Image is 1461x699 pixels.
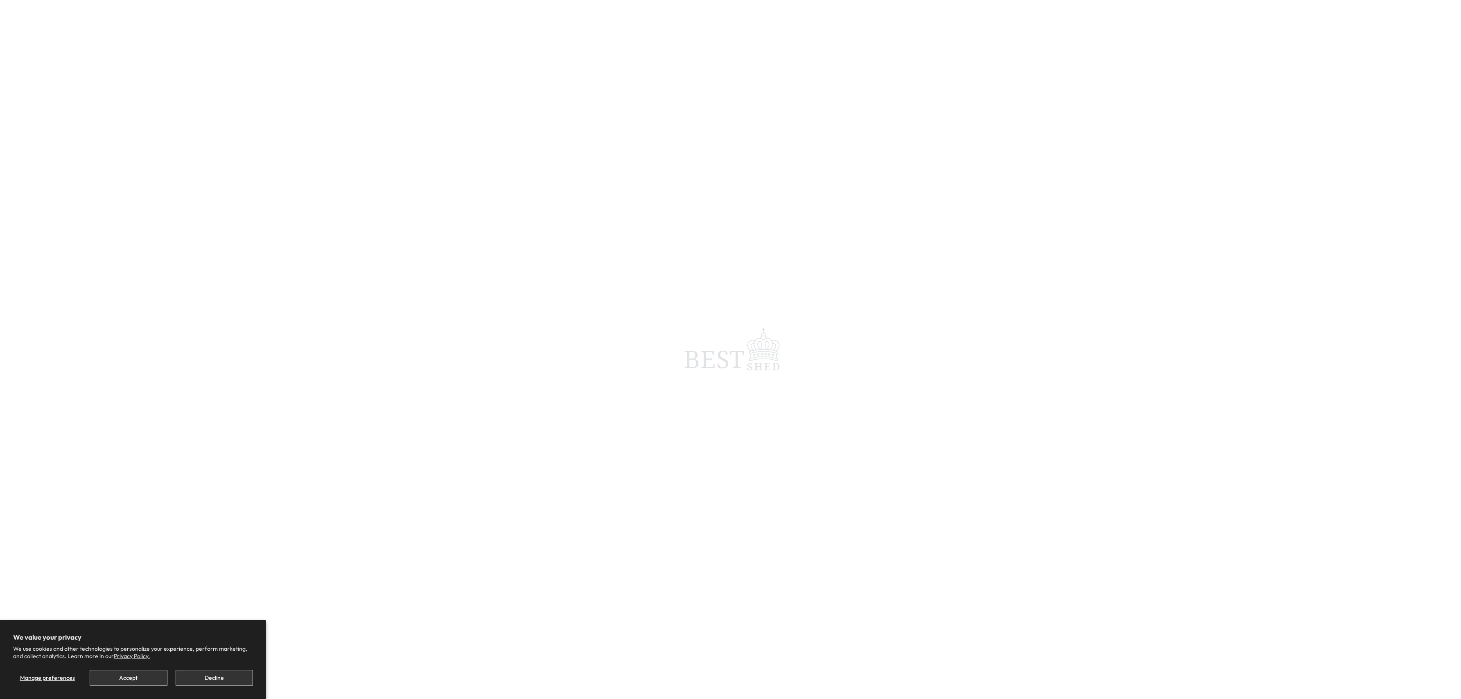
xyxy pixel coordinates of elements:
[176,670,253,686] button: Decline
[90,670,167,686] button: Accept
[114,652,150,660] a: Privacy Policy.
[20,674,75,681] span: Manage preferences
[13,670,81,686] button: Manage preferences
[13,645,253,660] p: We use cookies and other technologies to personalize your experience, perform marketing, and coll...
[13,633,253,641] h2: We value your privacy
